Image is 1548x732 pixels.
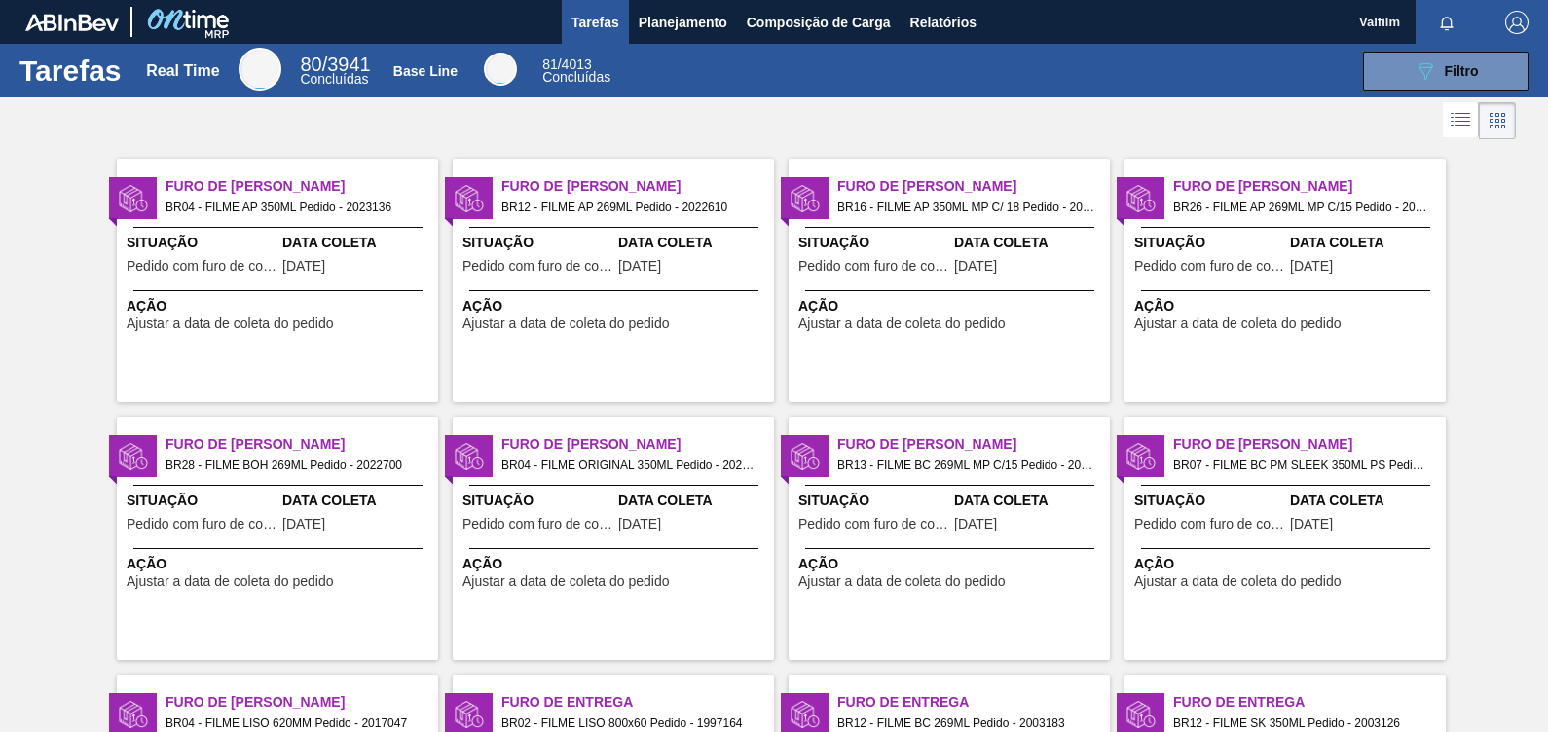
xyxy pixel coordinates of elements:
span: Furo de Coleta [837,176,1110,197]
span: Ação [127,554,433,574]
span: Relatórios [910,11,977,34]
span: Ajustar a data de coleta do pedido [798,574,1006,589]
span: Data Coleta [954,233,1105,253]
div: Real Time [300,56,370,86]
img: status [119,700,148,729]
div: Visão em Cards [1479,102,1516,139]
span: 05/10/2025 [1290,517,1333,531]
span: Situação [1134,491,1285,511]
span: Furo de Entrega [837,692,1110,713]
span: Ação [798,554,1105,574]
span: Planejamento [639,11,727,34]
span: Ajustar a data de coleta do pedido [798,316,1006,331]
span: Situação [798,491,949,511]
span: 03/10/2025 [618,259,661,274]
button: Filtro [1363,52,1529,91]
span: Furo de Coleta [501,434,774,455]
span: BR12 - FILME AP 269ML Pedido - 2022610 [501,197,758,218]
h1: Tarefas [19,59,122,82]
div: Real Time [239,48,281,91]
span: Composição de Carga [747,11,891,34]
span: Filtro [1445,63,1479,79]
img: status [455,184,484,213]
span: BR04 - FILME AP 350ML Pedido - 2023136 [166,197,423,218]
span: Concluídas [300,71,368,87]
span: Pedido com furo de coleta [798,517,949,531]
span: Ação [127,296,433,316]
span: Furo de Coleta [501,176,774,197]
img: status [119,442,148,471]
span: Furo de Entrega [501,692,774,713]
span: 03/10/2025 [954,259,997,274]
span: Ajustar a data de coleta do pedido [1134,316,1342,331]
span: 80 [300,54,321,75]
span: Ajustar a data de coleta do pedido [127,316,334,331]
span: Tarefas [571,11,619,34]
img: status [1126,184,1156,213]
span: Data Coleta [282,491,433,511]
span: Ação [462,296,769,316]
span: Ação [1134,554,1441,574]
span: Pedido com furo de coleta [1134,517,1285,531]
span: Data Coleta [954,491,1105,511]
span: Ajustar a data de coleta do pedido [462,316,670,331]
img: status [791,442,820,471]
img: status [1126,442,1156,471]
span: 05/10/2025 [954,517,997,531]
span: Ação [798,296,1105,316]
span: Data Coleta [618,491,769,511]
span: Ação [1134,296,1441,316]
span: Situação [127,233,277,253]
div: Base Line [542,58,610,84]
span: Situação [798,233,949,253]
img: status [119,184,148,213]
span: Ação [462,554,769,574]
span: BR07 - FILME BC PM SLEEK 350ML PS Pedido - 2025219 [1173,455,1430,476]
span: / 4013 [542,56,592,72]
img: status [791,184,820,213]
span: Pedido com furo de coleta [462,517,613,531]
span: BR26 - FILME AP 269ML MP C/15 Pedido - 2017667 [1173,197,1430,218]
span: Furo de Coleta [166,176,438,197]
img: status [455,442,484,471]
span: Data Coleta [1290,491,1441,511]
span: BR28 - FILME BOH 269ML Pedido - 2022700 [166,455,423,476]
span: Situação [462,491,613,511]
img: status [1126,700,1156,729]
img: status [791,700,820,729]
span: Situação [462,233,613,253]
button: Notificações [1416,9,1478,36]
div: Base Line [484,53,517,86]
span: 03/10/2025 [1290,259,1333,274]
img: TNhmsLtSVTkK8tSr43FrP2fwEKptu5GPRR3wAAAABJRU5ErkJggg== [25,14,119,31]
img: Logout [1505,11,1529,34]
div: Real Time [146,62,219,80]
span: 04/10/2025 [282,259,325,274]
span: BR04 - FILME ORIGINAL 350ML Pedido - 2022677 [501,455,758,476]
span: Furo de Coleta [1173,176,1446,197]
span: Pedido com furo de coleta [798,259,949,274]
span: / 3941 [300,54,370,75]
span: Data Coleta [1290,233,1441,253]
span: Data Coleta [282,233,433,253]
span: 81 [542,56,558,72]
span: Situação [127,491,277,511]
div: Base Line [393,63,458,79]
img: status [455,700,484,729]
span: Furo de Entrega [1173,692,1446,713]
span: Ajustar a data de coleta do pedido [127,574,334,589]
span: Furo de Coleta [166,434,438,455]
span: BR16 - FILME AP 350ML MP C/ 18 Pedido - 2022672 [837,197,1094,218]
span: Furo de Coleta [837,434,1110,455]
span: 05/10/2025 [282,517,325,531]
span: Data Coleta [618,233,769,253]
span: Furo de Coleta [166,692,438,713]
div: Visão em Lista [1443,102,1479,139]
span: Pedido com furo de coleta [462,259,613,274]
span: Pedido com furo de coleta [127,517,277,531]
span: Ajustar a data de coleta do pedido [1134,574,1342,589]
span: 03/10/2025 [618,517,661,531]
span: Pedido com furo de coleta [127,259,277,274]
span: Ajustar a data de coleta do pedido [462,574,670,589]
span: Situação [1134,233,1285,253]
